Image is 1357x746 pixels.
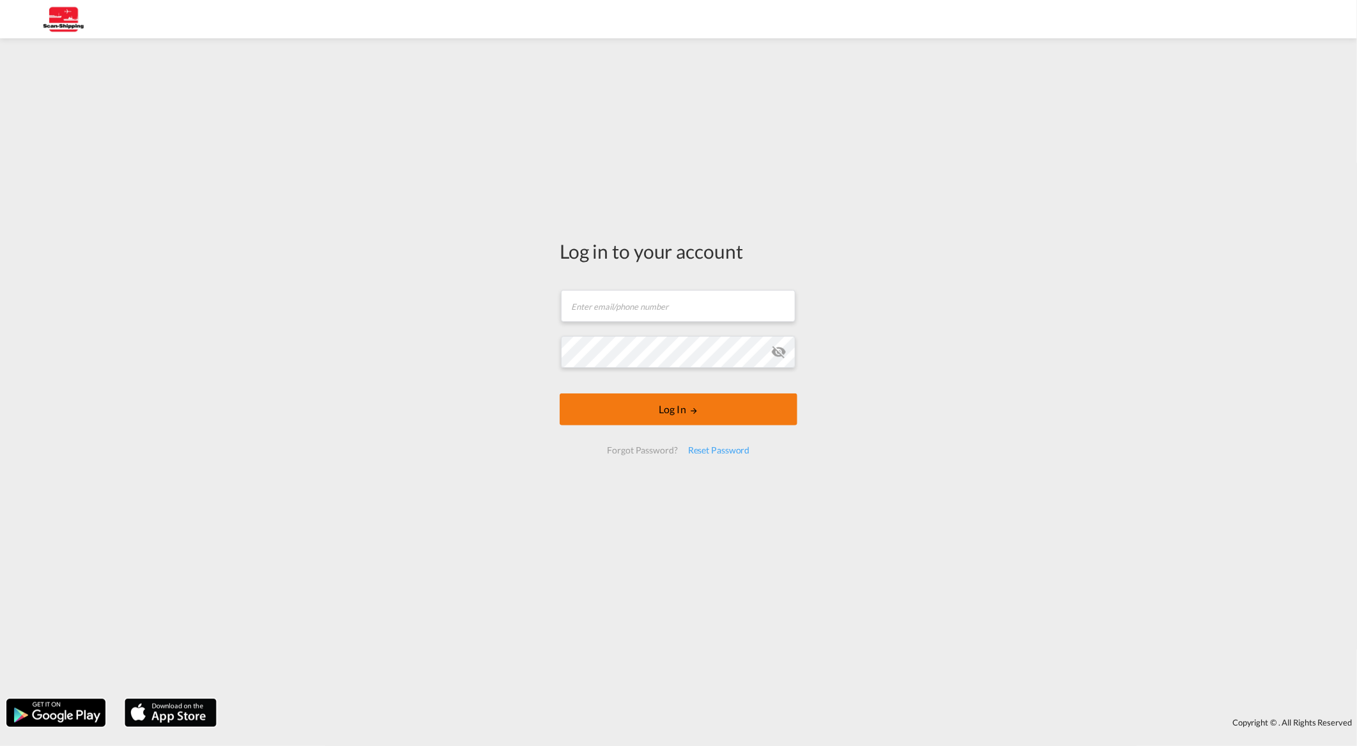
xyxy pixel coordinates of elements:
[560,238,797,264] div: Log in to your account
[560,393,797,425] button: LOGIN
[602,439,682,462] div: Forgot Password?
[223,712,1357,733] div: Copyright © . All Rights Reserved
[123,697,218,728] img: apple.png
[19,5,105,34] img: 123b615026f311ee80dabbd30bc9e10f.jpg
[771,344,786,360] md-icon: icon-eye-off
[561,290,795,322] input: Enter email/phone number
[683,439,755,462] div: Reset Password
[5,697,107,728] img: google.png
